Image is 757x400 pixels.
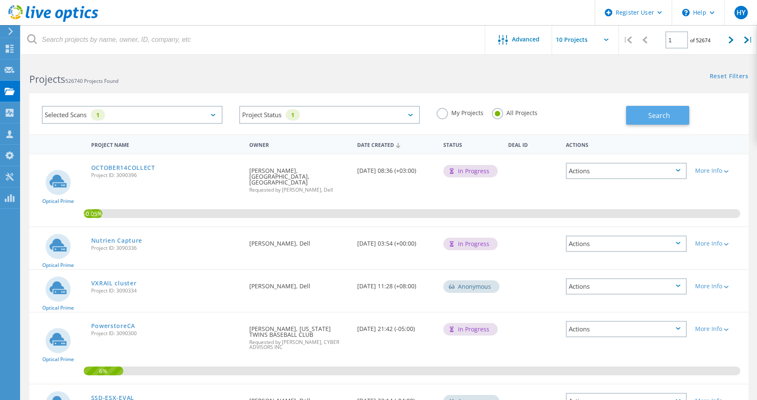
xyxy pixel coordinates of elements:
span: Project ID: 3090334 [91,288,241,293]
div: More Info [695,326,744,332]
div: 1 [286,109,300,121]
div: In Progress [443,323,498,336]
div: [PERSON_NAME], Dell [245,270,353,297]
div: More Info [695,241,744,246]
a: Live Optics Dashboard [8,18,98,23]
div: Owner [245,136,353,152]
span: 526740 Projects Found [65,77,118,85]
label: All Projects [492,108,537,116]
div: | [740,25,757,55]
div: Project Name [87,136,245,152]
div: Date Created [353,136,439,152]
div: | [619,25,636,55]
span: Optical Prime [42,305,74,310]
button: Search [626,106,689,125]
span: Project ID: 3090396 [91,173,241,178]
span: Optical Prime [42,199,74,204]
div: Actions [566,163,687,179]
a: OCTOBER14COLLECT [91,165,155,171]
div: [PERSON_NAME], [US_STATE] TWINS BASEBALL CLUB [245,313,353,358]
a: PowerstoreCA [91,323,135,329]
div: In Progress [443,238,498,250]
div: More Info [695,283,744,289]
a: Reset Filters [710,73,749,80]
span: Requested by [PERSON_NAME], CYBER ADVISORS INC [249,340,349,350]
div: [DATE] 08:36 (+03:00) [353,154,439,182]
label: My Projects [437,108,483,116]
div: [DATE] 11:28 (+08:00) [353,270,439,297]
span: Requested by [PERSON_NAME], Dell [249,187,349,192]
div: [DATE] 21:42 (-05:00) [353,313,439,340]
span: HY [737,9,745,16]
span: Search [648,111,670,120]
span: Optical Prime [42,263,74,268]
span: of 52674 [690,37,711,44]
div: Actions [566,236,687,252]
a: Nutrien Capture [91,238,143,244]
div: [PERSON_NAME], [GEOGRAPHIC_DATA], [GEOGRAPHIC_DATA] [245,154,353,201]
span: 6% [84,367,123,374]
div: In Progress [443,165,498,177]
b: Projects [29,72,65,86]
span: Optical Prime [42,357,74,362]
a: VXRAIL cluster [91,280,137,286]
div: Actions [562,136,691,152]
div: Anonymous [443,280,499,293]
span: Project ID: 3090300 [91,331,241,336]
div: Actions [566,321,687,337]
div: [DATE] 03:54 (+00:00) [353,227,439,255]
div: More Info [695,168,744,174]
span: -0.05% [84,209,102,217]
svg: \n [682,9,690,16]
div: Actions [566,278,687,295]
div: Deal Id [504,136,562,152]
div: Project Status [239,106,420,124]
span: Advanced [512,36,540,42]
div: Status [439,136,504,152]
div: 1 [91,109,105,121]
div: [PERSON_NAME], Dell [245,227,353,255]
input: Search projects by name, owner, ID, company, etc [21,25,486,54]
div: Selected Scans [42,106,222,124]
span: Project ID: 3090336 [91,246,241,251]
